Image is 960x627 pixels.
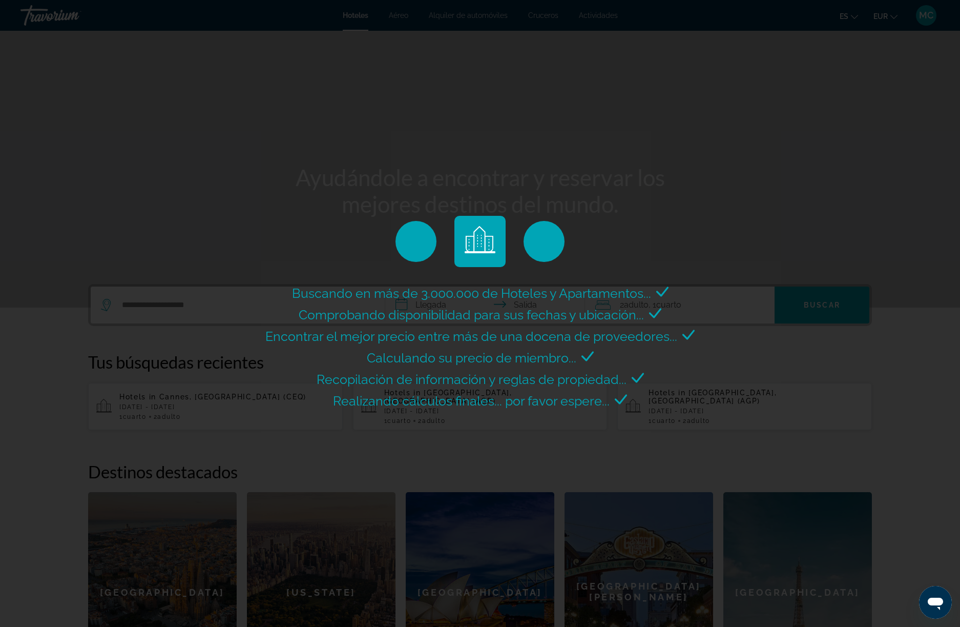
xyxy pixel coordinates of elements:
span: Encontrar el mejor precio entre más de una docena de proveedores... [265,329,677,344]
span: Calculando su precio de miembro... [367,350,576,366]
span: Recopilación de información y reglas de propiedad... [317,372,627,387]
span: Realizando cálculos finales... por favor espere... [333,393,610,409]
iframe: Botón para iniciar la ventana de mensajería [919,586,952,619]
span: Comprobando disponibilidad para sus fechas y ubicación... [299,307,644,322]
span: Buscando en más de 3.000.000 de Hoteles y Apartamentos... [292,286,651,301]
